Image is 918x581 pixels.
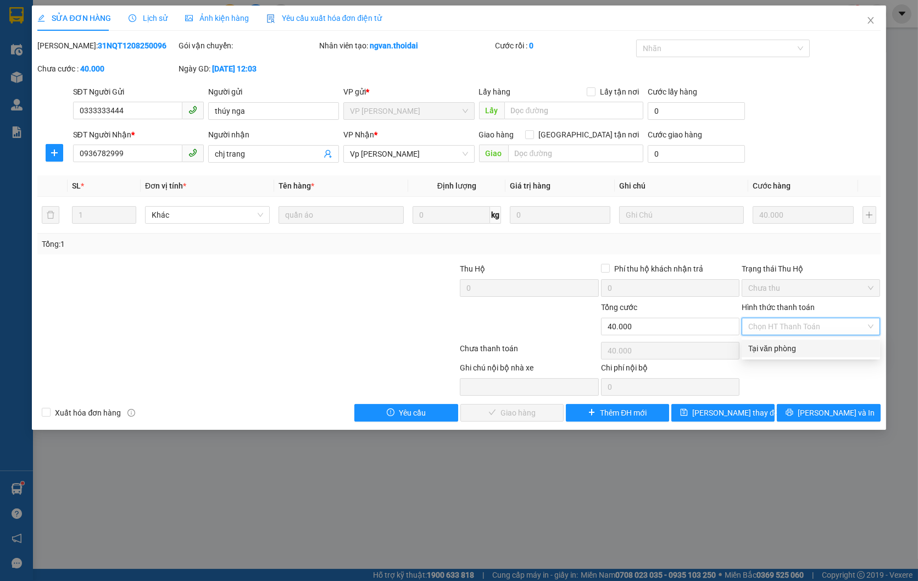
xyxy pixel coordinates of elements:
[185,14,249,23] span: Ảnh kiện hàng
[855,5,886,36] button: Close
[350,103,468,119] span: VP Nguyễn Quốc Trị
[343,130,374,139] span: VP Nhận
[619,206,744,224] input: Ghi Chú
[748,342,874,355] div: Tại văn phòng
[129,14,168,23] span: Lịch sử
[600,407,647,419] span: Thêm ĐH mới
[534,129,643,141] span: [GEOGRAPHIC_DATA] tận nơi
[129,14,136,22] span: clock-circle
[127,409,135,417] span: info-circle
[73,86,204,98] div: SĐT Người Gửi
[208,129,339,141] div: Người nhận
[354,404,458,422] button: exclamation-circleYêu cầu
[42,206,59,224] button: delete
[370,41,418,50] b: ngvan.thoidai
[343,86,474,98] div: VP gửi
[479,130,514,139] span: Giao hàng
[508,145,644,162] input: Dọc đường
[437,181,476,190] span: Định lượng
[324,150,332,158] span: user-add
[212,64,257,73] b: [DATE] 12:03
[279,181,314,190] span: Tên hàng
[16,47,112,86] span: Chuyển phát nhanh: [GEOGRAPHIC_DATA] - [GEOGRAPHIC_DATA]
[863,206,876,224] button: plus
[777,404,880,422] button: printer[PERSON_NAME] và In
[399,407,426,419] span: Yêu cầu
[46,148,63,157] span: plus
[80,64,104,73] b: 40.000
[266,14,275,23] img: icon
[490,206,501,224] span: kg
[19,9,108,45] strong: CÔNG TY TNHH DỊCH VỤ DU LỊCH THỜI ĐẠI
[648,87,697,96] label: Cước lấy hàng
[742,303,815,312] label: Hình thức thanh toán
[5,39,13,95] img: logo
[37,14,45,22] span: edit
[188,148,197,157] span: phone
[460,264,485,273] span: Thu Hộ
[115,74,181,85] span: LH1208250121
[680,408,688,417] span: save
[479,87,511,96] span: Lấy hàng
[496,40,634,52] div: Cước rồi :
[510,181,550,190] span: Giá trị hàng
[798,407,875,419] span: [PERSON_NAME] và In
[588,408,596,417] span: plus
[866,16,875,25] span: close
[42,238,354,250] div: Tổng: 1
[460,404,564,422] button: checkGiao hàng
[152,207,263,223] span: Khác
[648,130,702,139] label: Cước giao hàng
[748,318,874,335] span: Chọn HT Thanh Toán
[748,280,874,296] span: Chưa thu
[648,145,745,163] input: Cước giao hàng
[188,106,197,114] span: phone
[479,102,504,119] span: Lấy
[753,181,791,190] span: Cước hàng
[648,102,745,120] input: Cước lấy hàng
[786,408,793,417] span: printer
[350,146,468,162] span: Vp Lê Hoàn
[596,86,643,98] span: Lấy tận nơi
[753,206,853,224] input: 0
[319,40,493,52] div: Nhân viên tạo:
[459,342,599,362] div: Chưa thanh toán
[387,408,394,417] span: exclamation-circle
[671,404,775,422] button: save[PERSON_NAME] thay đổi
[185,14,193,22] span: picture
[530,41,534,50] b: 0
[72,181,81,190] span: SL
[145,181,186,190] span: Đơn vị tính
[601,362,739,378] div: Chi phí nội bộ
[73,129,204,141] div: SĐT Người Nhận
[610,263,708,275] span: Phí thu hộ khách nhận trả
[51,407,125,419] span: Xuất hóa đơn hàng
[692,407,780,419] span: [PERSON_NAME] thay đổi
[37,14,110,23] span: SỬA ĐƠN HÀNG
[479,145,508,162] span: Giao
[279,206,403,224] input: VD: Bàn, Ghế
[566,404,669,422] button: plusThêm ĐH mới
[37,40,176,52] div: [PERSON_NAME]:
[742,263,880,275] div: Trạng thái Thu Hộ
[460,362,598,378] div: Ghi chú nội bộ nhà xe
[504,102,644,119] input: Dọc đường
[266,14,382,23] span: Yêu cầu xuất hóa đơn điện tử
[615,175,748,197] th: Ghi chú
[601,303,637,312] span: Tổng cước
[46,144,63,162] button: plus
[98,41,166,50] b: 31NQT1208250096
[208,86,339,98] div: Người gửi
[179,40,317,52] div: Gói vận chuyển:
[510,206,610,224] input: 0
[179,63,317,75] div: Ngày GD:
[37,63,176,75] div: Chưa cước :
